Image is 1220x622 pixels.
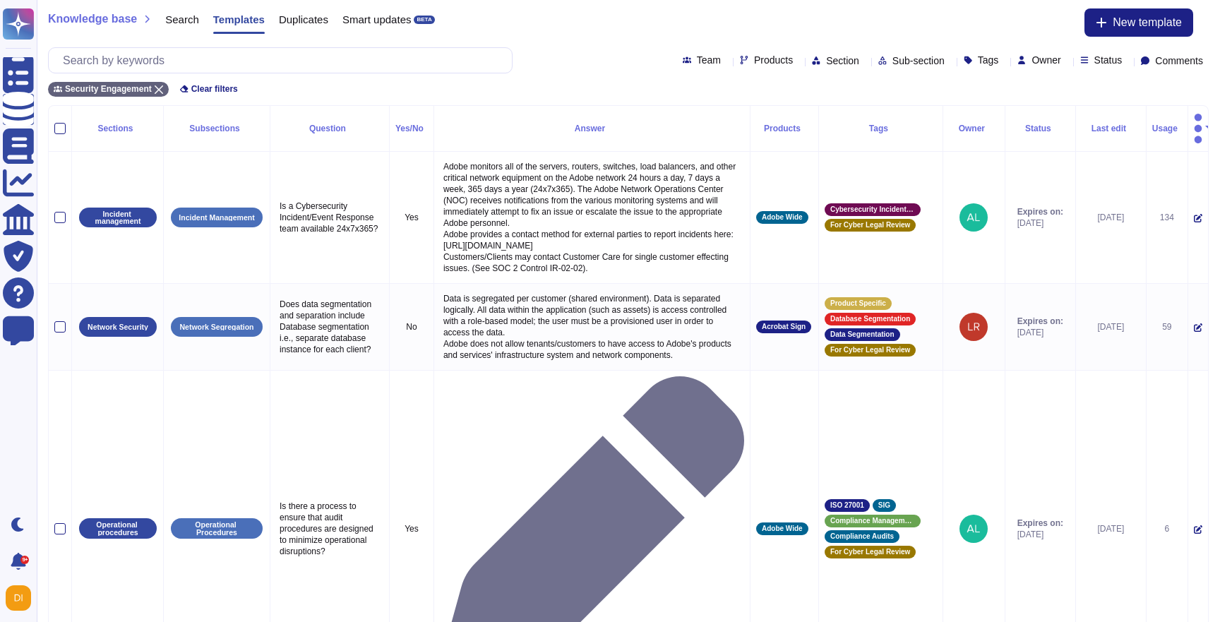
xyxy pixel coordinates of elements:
p: Data is segregated per customer (shared environment). Data is separated logically. All data withi... [440,289,744,364]
span: Owner [1031,55,1060,65]
p: Network Security [88,323,148,331]
span: Section [826,56,859,66]
div: [DATE] [1082,212,1140,223]
span: SIG [878,502,890,509]
div: Question [276,124,383,133]
span: Expires on: [1017,206,1063,217]
div: Owner [949,124,999,133]
p: Yes [395,212,428,223]
div: Products [756,124,813,133]
p: Is there a process to ensure that audit procedures are designed to minimize operational disruptions? [276,497,383,561]
div: Sections [78,124,157,133]
span: Cybersecurity Incident Management [830,206,915,213]
span: Adobe Wide [762,214,803,221]
span: For Cyber Legal Review [830,347,910,354]
span: Security Engagement [65,85,152,93]
span: [DATE] [1017,529,1063,540]
span: Acrobat Sign [762,323,806,330]
span: New template [1113,17,1182,28]
span: Compliance Audits [830,533,894,540]
div: Last edit [1082,124,1140,133]
button: New template [1084,8,1193,37]
span: [DATE] [1017,217,1063,229]
span: Products [754,55,793,65]
div: 6 [1152,523,1182,534]
div: [DATE] [1082,321,1140,333]
div: 59 [1152,321,1182,333]
span: Team [697,55,721,65]
div: Usage [1152,124,1182,133]
span: Templates [213,14,265,25]
p: Adobe monitors all of the servers, routers, switches, load balancers, and other critical network ... [440,157,744,277]
span: Duplicates [279,14,328,25]
img: user [6,585,31,611]
div: Yes/No [395,124,428,133]
p: Incident Management [179,214,254,222]
span: Clear filters [191,85,238,93]
div: Status [1011,124,1070,133]
div: BETA [414,16,434,24]
button: user [3,582,41,614]
span: Product Specific [830,300,886,307]
img: user [959,313,988,341]
p: Network Segregation [179,323,253,331]
span: Tags [978,55,999,65]
span: Search [165,14,199,25]
div: [DATE] [1082,523,1140,534]
input: Search by keywords [56,48,512,73]
p: Incident management [84,210,152,225]
span: For Cyber Legal Review [830,549,910,556]
span: Smart updates [342,14,412,25]
p: No [395,321,428,333]
span: Expires on: [1017,518,1063,529]
span: Knowledge base [48,13,137,25]
p: Does data segmentation and separation include Database segmentation i.e., separate database insta... [276,295,383,359]
span: Comments [1155,56,1203,66]
div: Answer [440,124,744,133]
img: user [959,515,988,543]
span: Compliance Management [830,518,915,525]
span: [DATE] [1017,327,1063,338]
div: 9+ [20,556,29,564]
div: Subsections [169,124,264,133]
img: user [959,203,988,232]
span: Data Segmentation [830,331,895,338]
div: 134 [1152,212,1182,223]
p: Is a Cybersecurity Incident/Event Response team available 24x7x365? [276,197,383,238]
span: Adobe Wide [762,525,803,532]
p: Yes [395,523,428,534]
span: For Cyber Legal Review [830,222,910,229]
span: Status [1094,55,1123,65]
span: Sub-section [892,56,945,66]
span: ISO 27001 [830,502,864,509]
p: Operational Procedures [176,521,258,536]
div: Tags [825,124,937,133]
span: Expires on: [1017,316,1063,327]
span: Database Segmentation [830,316,910,323]
p: Operational procedures [84,521,152,536]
